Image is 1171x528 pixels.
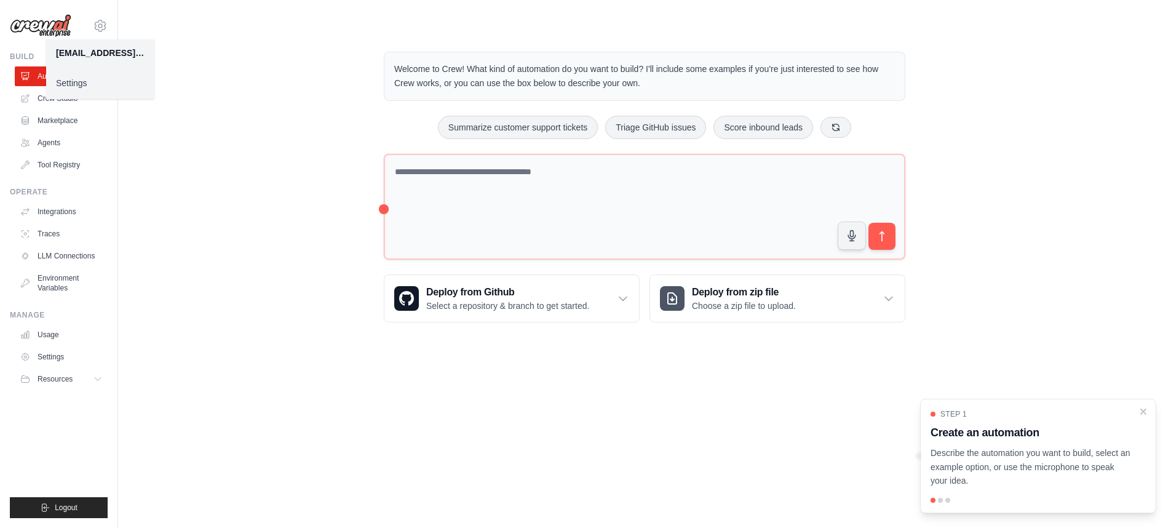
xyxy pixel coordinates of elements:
iframe: Chat Widget [1109,469,1171,528]
button: Logout [10,497,108,518]
a: Settings [46,72,154,94]
a: Usage [15,325,108,345]
p: Choose a zip file to upload. [692,300,796,312]
button: Resources [15,369,108,389]
h3: Deploy from zip file [692,285,796,300]
div: Manage [10,310,108,320]
p: Welcome to Crew! What kind of automation do you want to build? I'll include some examples if you'... [394,62,895,90]
span: Step 1 [940,409,967,419]
a: Settings [15,347,108,367]
button: Score inbound leads [713,116,813,139]
h3: Deploy from Github [426,285,589,300]
p: Describe the automation you want to build, select an example option, or use the microphone to spe... [931,446,1131,488]
div: [EMAIL_ADDRESS][PERSON_NAME][DOMAIN_NAME] [56,47,145,59]
h3: Create an automation [931,424,1131,441]
a: LLM Connections [15,246,108,266]
button: Triage GitHub issues [605,116,706,139]
a: Integrations [15,202,108,222]
span: Logout [55,503,77,513]
a: Tool Registry [15,155,108,175]
a: Automations [15,66,108,86]
a: Marketplace [15,111,108,130]
a: Crew Studio [15,89,108,108]
p: Select a repository & branch to get started. [426,300,589,312]
a: Traces [15,224,108,244]
div: Operate [10,187,108,197]
a: Environment Variables [15,268,108,298]
img: Logo [10,14,71,38]
div: Build [10,52,108,62]
span: Resources [38,374,73,384]
button: Close walkthrough [1138,407,1148,417]
a: Agents [15,133,108,153]
button: Summarize customer support tickets [438,116,598,139]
